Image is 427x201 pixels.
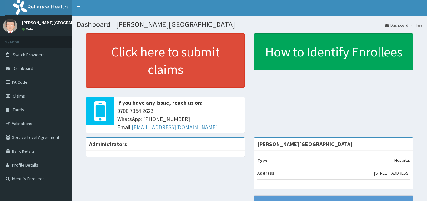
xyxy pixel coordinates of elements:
[257,140,353,148] strong: [PERSON_NAME][GEOGRAPHIC_DATA]
[385,23,408,28] a: Dashboard
[22,20,94,25] p: [PERSON_NAME][GEOGRAPHIC_DATA]
[257,170,274,176] b: Address
[257,157,268,163] b: Type
[13,52,45,57] span: Switch Providers
[117,99,203,106] b: If you have any issue, reach us on:
[132,124,218,131] a: [EMAIL_ADDRESS][DOMAIN_NAME]
[3,19,17,33] img: User Image
[254,33,413,70] a: How to Identify Enrollees
[117,107,242,131] span: 0700 7354 2623 WhatsApp: [PHONE_NUMBER] Email:
[374,170,410,176] p: [STREET_ADDRESS]
[13,93,25,99] span: Claims
[394,157,410,163] p: Hospital
[13,107,24,113] span: Tariffs
[409,23,422,28] li: Here
[77,20,422,29] h1: Dashboard - [PERSON_NAME][GEOGRAPHIC_DATA]
[89,140,127,148] b: Administrators
[13,66,33,71] span: Dashboard
[22,27,37,31] a: Online
[86,33,245,88] a: Click here to submit claims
